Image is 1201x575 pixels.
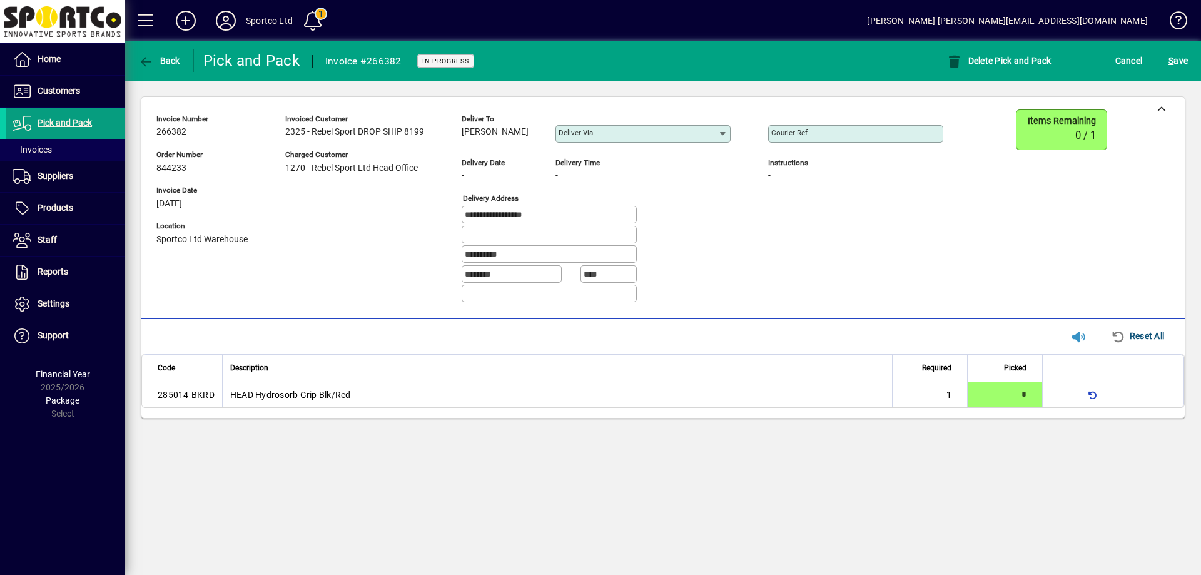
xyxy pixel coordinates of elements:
button: Reset All [1106,325,1169,347]
span: Description [230,361,268,375]
span: Order number [156,151,248,159]
span: [PERSON_NAME] [462,127,529,137]
span: ave [1168,51,1188,71]
a: Customers [6,76,125,107]
span: Delivery time [555,159,631,167]
mat-label: Deliver via [559,128,593,137]
span: Invoice Date [156,186,248,195]
div: Sportco Ltd [246,11,293,31]
div: Pick and Pack [203,51,300,71]
span: Location [156,222,248,230]
span: Back [138,56,180,66]
span: - [555,171,558,181]
span: Reports [38,267,68,277]
span: Sportco Ltd Warehouse [156,235,248,245]
app-page-header-button: Back [125,49,194,72]
button: Back [135,49,183,72]
button: Add [166,9,206,32]
span: Delivery date [462,159,537,167]
td: 285014-BKRD [142,382,222,407]
div: Invoice #266382 [325,51,402,71]
span: Invoices [13,145,52,155]
span: 2325 - Rebel Sport DROP SHIP 8199 [285,127,424,137]
a: Suppliers [6,161,125,192]
a: Home [6,44,125,75]
a: Invoices [6,139,125,160]
span: Delete Pick and Pack [946,56,1052,66]
span: - [462,171,464,181]
a: Support [6,320,125,352]
a: Reports [6,257,125,288]
span: Customers [38,86,80,96]
span: Pick and Pack [38,118,92,128]
span: Charged customer [285,151,424,159]
td: HEAD Hydrosorb Grip Blk/Red [222,382,892,407]
span: 1270 - Rebel Sport Ltd Head Office [285,163,418,173]
span: Suppliers [38,171,73,181]
button: Profile [206,9,246,32]
a: Products [6,193,125,224]
span: Home [38,54,61,64]
span: In Progress [422,57,469,65]
span: Cancel [1115,51,1143,71]
span: 844233 [156,163,186,173]
span: Support [38,330,69,340]
span: Instructions [768,159,943,167]
td: 1 [892,382,967,407]
span: Financial Year [36,369,90,379]
span: Settings [38,298,69,308]
span: Staff [38,235,57,245]
span: Code [158,361,175,375]
span: 0 / 1 [1075,130,1096,141]
span: S [1168,56,1173,66]
span: 266382 [156,127,186,137]
span: Products [38,203,73,213]
button: Save [1165,49,1191,72]
a: Settings [6,288,125,320]
span: Reset All [1111,326,1164,346]
span: Required [922,361,951,375]
span: Package [46,395,79,405]
button: Cancel [1112,49,1146,72]
mat-label: Courier Ref [771,128,808,137]
span: [DATE] [156,199,182,209]
div: [PERSON_NAME] [PERSON_NAME][EMAIL_ADDRESS][DOMAIN_NAME] [867,11,1148,31]
button: Delete Pick and Pack [943,49,1055,72]
a: Staff [6,225,125,256]
span: Picked [1004,361,1026,375]
a: Knowledge Base [1160,3,1185,43]
span: - [768,171,771,181]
